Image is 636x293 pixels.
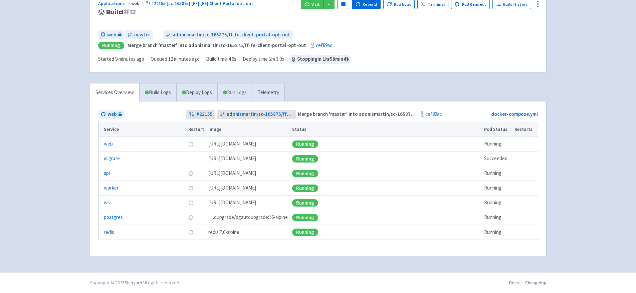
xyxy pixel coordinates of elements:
[176,83,217,102] a: Deploy Logs
[104,170,110,177] a: api
[290,122,482,137] th: Status
[482,122,512,137] th: Pod Status
[217,110,296,119] a: adonismartin/sc-165875/ff-fe-client-portal-opt-out
[208,184,256,192] span: [DOMAIN_NAME][URL]
[134,31,150,39] span: master
[482,152,512,166] td: Succeeded
[196,110,213,118] strong: # 22155
[491,111,538,117] a: docker-compose.yml
[123,7,136,17] span: # 12
[208,229,239,236] span: redis:7.0-alpine
[292,214,318,221] div: Running
[156,31,161,39] span: ←
[173,31,290,39] span: adonismartin/sc-165875/ff-fe-client-portal-opt-out
[98,56,144,62] span: Started
[115,56,144,62] time: 9 minutes ago
[140,83,176,102] a: Build Logs
[288,55,351,64] span: Stopping in 1 hr 58 min
[98,122,186,137] th: Service
[217,83,252,102] a: Run Logs
[146,0,254,6] a: #22155 [sc-165875] [FF] [FE] Client Portal opt-out
[425,111,442,117] a: cef89ac
[186,110,215,119] a: #22155
[125,30,153,39] a: master
[98,55,351,64] div: · · ·
[98,42,124,49] div: Running
[252,83,284,102] a: Telemetry
[512,122,538,137] th: Restarts
[168,56,200,62] time: 12 minutes ago
[188,186,194,191] button: Restart pod
[316,42,332,48] a: cef89ac
[104,229,114,236] a: redis
[104,214,123,221] a: postgres
[104,140,113,148] a: web
[98,30,124,39] a: web
[208,214,288,221] span: pgautoupgrade/pgautoupgrade:16-alpine
[206,122,290,137] th: Image
[208,170,256,177] span: [DOMAIN_NAME][URL]
[482,166,512,181] td: Running
[188,200,194,206] button: Restart pod
[125,280,142,286] a: Shipyard
[163,30,293,39] a: adonismartin/sc-165875/ff-fe-client-portal-opt-out
[292,199,318,207] div: Running
[311,2,320,7] span: Visit
[298,111,476,117] strong: Merge branch 'master' into adonismartin/sc-165875/ff-fe-client-portal-opt-out
[104,199,110,207] a: ws
[292,170,318,177] div: Running
[104,184,119,192] a: worker
[292,140,318,148] div: Running
[128,42,306,48] strong: Merge branch 'master' into adonismartin/sc-165875/ff-fe-client-portal-opt-out
[90,83,139,102] a: Services Overview
[482,137,512,152] td: Running
[509,280,519,286] a: Docs
[188,215,194,220] button: Restart pod
[292,229,318,236] div: Running
[186,122,206,137] th: Restart
[482,196,512,210] td: Running
[206,55,227,63] span: Build time
[98,110,125,119] a: web
[188,230,194,235] button: Restart pod
[108,110,117,118] span: web
[188,171,194,176] button: Restart pod
[292,155,318,163] div: Running
[188,141,194,147] button: Restart pod
[482,181,512,196] td: Running
[228,55,236,63] span: 4.6s
[243,55,268,63] span: Deploy time
[151,56,200,62] span: Queued
[104,155,120,163] a: migrate
[106,8,136,16] span: Build
[131,0,146,6] span: web
[525,280,547,286] a: Changelog
[227,110,293,118] span: adonismartin/sc-165875/ff-fe-client-portal-opt-out
[482,225,512,240] td: Running
[482,210,512,225] td: Running
[208,199,256,207] span: [DOMAIN_NAME][URL]
[107,31,116,39] span: web
[292,185,318,192] div: Running
[90,279,180,286] div: Copyright © 2025 All rights reserved.
[98,0,131,6] a: Applications
[269,55,284,63] span: 2m 3.0s
[208,155,256,163] span: [DOMAIN_NAME][URL]
[208,140,256,148] span: [DOMAIN_NAME][URL]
